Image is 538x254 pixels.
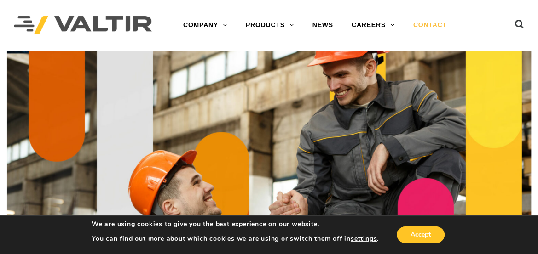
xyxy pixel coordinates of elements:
a: COMPANY [174,16,237,34]
a: CONTACT [404,16,456,34]
a: CAREERS [342,16,404,34]
p: You can find out more about which cookies we are using or switch them off in . [92,235,379,243]
a: PRODUCTS [237,16,303,34]
button: Accept [397,226,445,243]
button: settings [351,235,377,243]
img: Valtir [14,16,152,35]
p: We are using cookies to give you the best experience on our website. [92,220,379,228]
a: NEWS [303,16,342,34]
